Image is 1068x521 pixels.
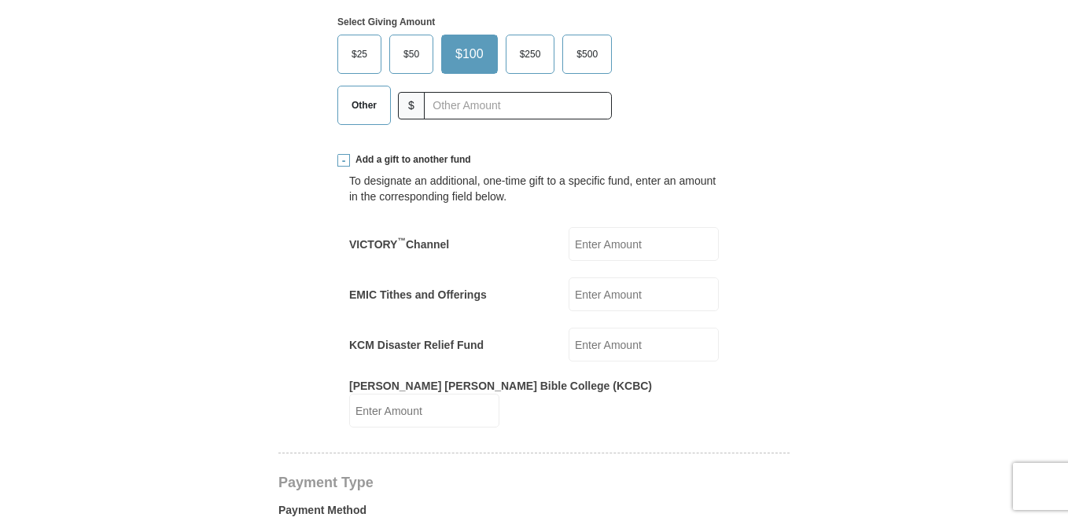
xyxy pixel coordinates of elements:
[349,337,484,353] label: KCM Disaster Relief Fund
[349,378,652,394] label: [PERSON_NAME] [PERSON_NAME] Bible College (KCBC)
[424,92,612,119] input: Other Amount
[349,237,449,252] label: VICTORY Channel
[344,42,375,66] span: $25
[337,17,435,28] strong: Select Giving Amount
[349,394,499,427] input: Enter Amount
[398,92,425,119] span: $
[349,287,487,303] label: EMIC Tithes and Offerings
[396,42,427,66] span: $50
[397,236,406,245] sup: ™
[569,227,719,261] input: Enter Amount
[278,476,790,489] h4: Payment Type
[569,42,606,66] span: $500
[569,277,719,311] input: Enter Amount
[349,173,719,204] div: To designate an additional, one-time gift to a specific fund, enter an amount in the correspondin...
[569,328,719,361] input: Enter Amount
[447,42,492,66] span: $100
[344,94,385,117] span: Other
[350,153,471,167] span: Add a gift to another fund
[512,42,549,66] span: $250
